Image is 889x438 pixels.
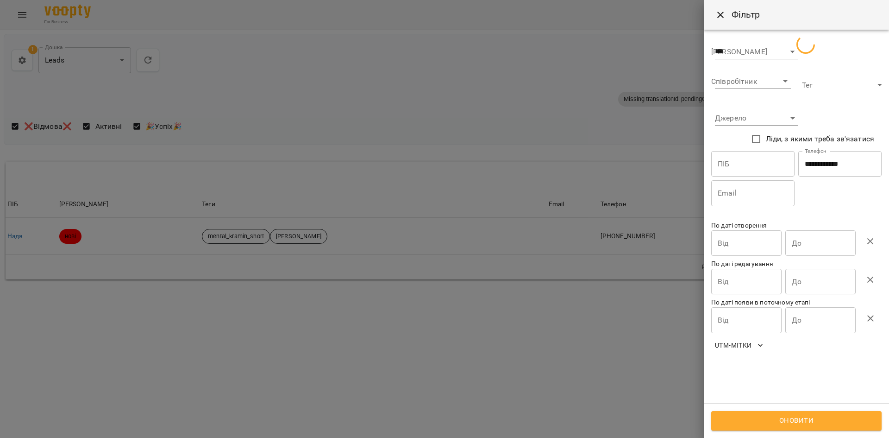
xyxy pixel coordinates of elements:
label: Співробітник [711,78,757,85]
label: [PERSON_NAME] [711,48,767,56]
p: По даті редагування [711,260,882,269]
button: UTM-мітки [711,337,767,354]
span: UTM-мітки [715,340,763,351]
h6: Фільтр [732,7,878,22]
button: Оновити [711,411,882,431]
span: Оновити [721,415,871,427]
p: По даті появи в поточному етапі [711,298,882,307]
span: Ліди, з якими треба зв'язатися [766,133,874,145]
button: Close [709,4,732,26]
p: По даті створення [711,221,882,230]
